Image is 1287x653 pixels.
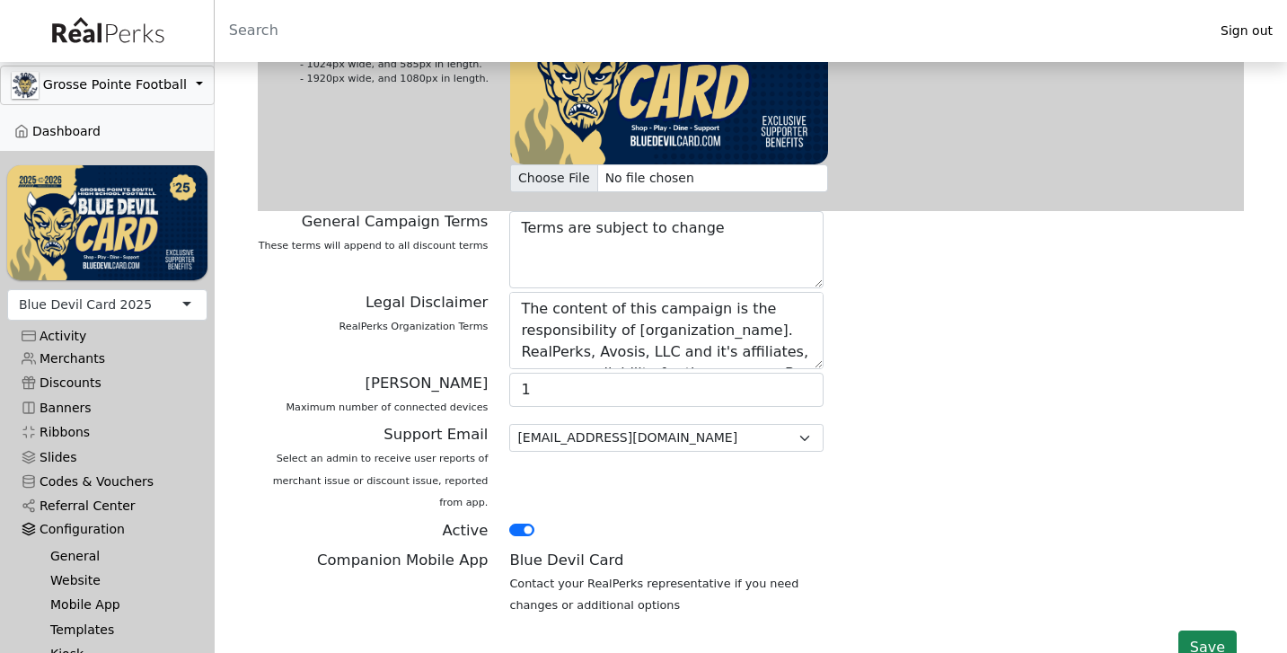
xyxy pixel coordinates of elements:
a: Website [36,569,193,593]
img: real_perks_logo-01.svg [42,11,172,51]
a: Codes & Vouchers [7,470,207,494]
img: GAa1zriJJmkmu1qRtUwg8x1nQwzlKm3DoqW9UgYl.jpg [12,72,39,99]
div: Configuration [22,522,193,537]
span: RealPerks Organization Terms [339,321,489,332]
img: WvZzOez5OCqmO91hHZfJL7W2tJ07LbGMjwPPNJwI.png [7,165,207,279]
label: Companion Mobile App [317,550,488,572]
span: Maximum number of connected devices [286,402,488,413]
span: Contact your RealPerks representative if you need changes or additional options [509,577,798,613]
textarea: The content of this campaign is the responsibility of [organization_name]. RealPerks, Avosis, LLC... [509,292,824,369]
a: Sign out [1206,19,1287,43]
span: These terms will append to all discount terms [259,240,489,251]
a: Ribbons [7,420,207,445]
textarea: Terms are subject to change [509,211,824,288]
a: Referral Center [7,494,207,518]
div: Activity [22,329,193,344]
label: Active [442,520,488,543]
a: Banners [7,396,207,420]
a: Mobile App [36,593,193,617]
a: Templates [36,618,193,642]
label: Blue Devil Card [509,550,824,616]
a: Slides [7,445,207,469]
a: General [36,543,193,568]
input: Search [215,9,1206,52]
label: General Campaign Terms [259,211,489,255]
a: Discounts [7,371,207,395]
label: Support Email [258,424,489,513]
a: Merchants [7,347,207,371]
label: [PERSON_NAME] [286,373,488,417]
label: Legal Disclaimer [339,292,489,336]
div: Blue Devil Card 2025 [19,296,152,314]
span: Select an admin to receive user reports of merchant issue or discount issue, reported from app. [273,453,489,508]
